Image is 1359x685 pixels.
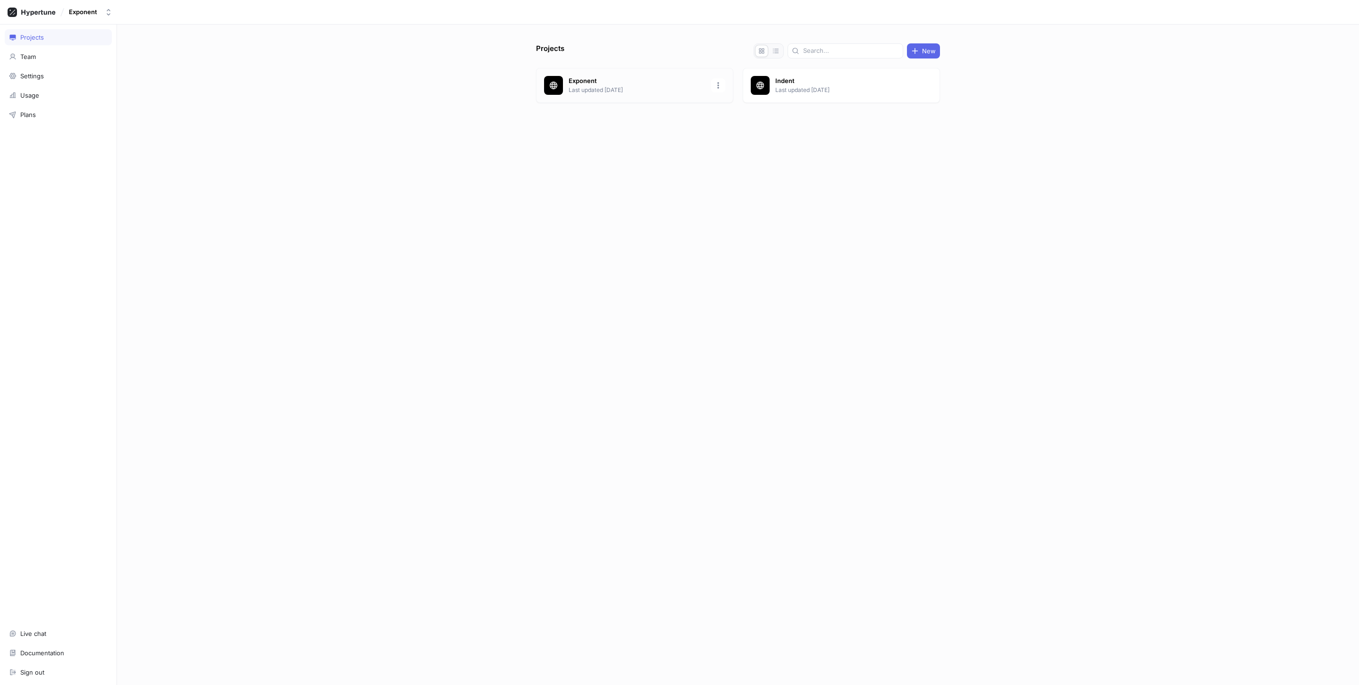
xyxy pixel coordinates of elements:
div: Team [20,53,36,60]
div: Exponent [69,8,97,16]
a: Settings [5,68,112,84]
input: Search... [803,46,899,56]
div: Usage [20,92,39,99]
div: Sign out [20,668,44,676]
a: Plans [5,107,112,123]
button: Exponent [65,4,116,20]
p: Last updated [DATE] [775,86,912,94]
a: Usage [5,87,112,103]
div: Plans [20,111,36,118]
p: Last updated [DATE] [569,86,705,94]
a: Projects [5,29,112,45]
div: Live chat [20,630,46,637]
div: Settings [20,72,44,80]
span: New [922,48,936,54]
a: Team [5,49,112,65]
p: Indent [775,76,912,86]
a: Documentation [5,645,112,661]
p: Projects [536,43,564,58]
div: Projects [20,33,44,41]
button: New [907,43,940,58]
p: Exponent [569,76,705,86]
div: Documentation [20,649,64,657]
